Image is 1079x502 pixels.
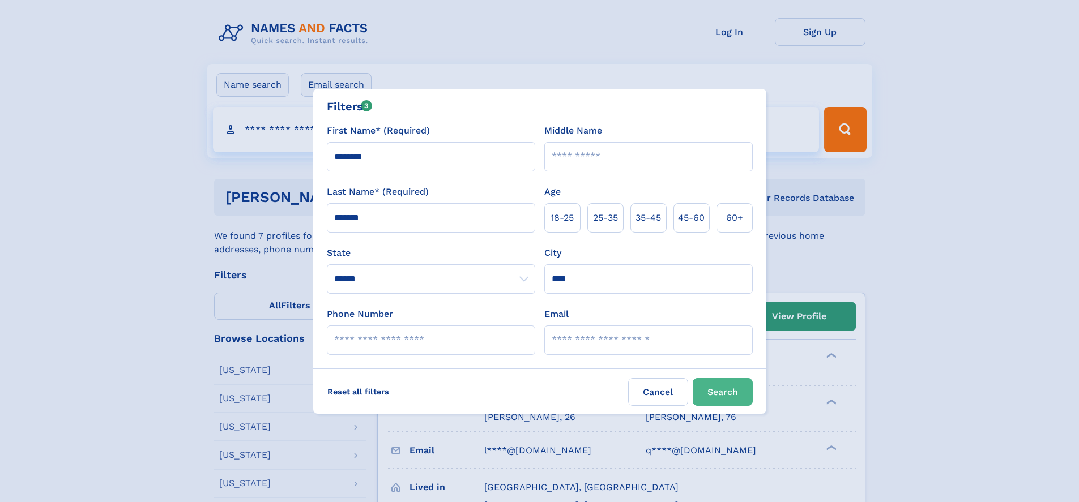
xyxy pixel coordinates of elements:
[327,307,393,321] label: Phone Number
[544,246,561,260] label: City
[693,378,753,406] button: Search
[678,211,705,225] span: 45‑60
[726,211,743,225] span: 60+
[544,185,561,199] label: Age
[327,185,429,199] label: Last Name* (Required)
[551,211,574,225] span: 18‑25
[327,98,373,115] div: Filters
[544,124,602,138] label: Middle Name
[593,211,618,225] span: 25‑35
[628,378,688,406] label: Cancel
[544,307,569,321] label: Email
[320,378,396,405] label: Reset all filters
[327,124,430,138] label: First Name* (Required)
[327,246,535,260] label: State
[636,211,661,225] span: 35‑45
